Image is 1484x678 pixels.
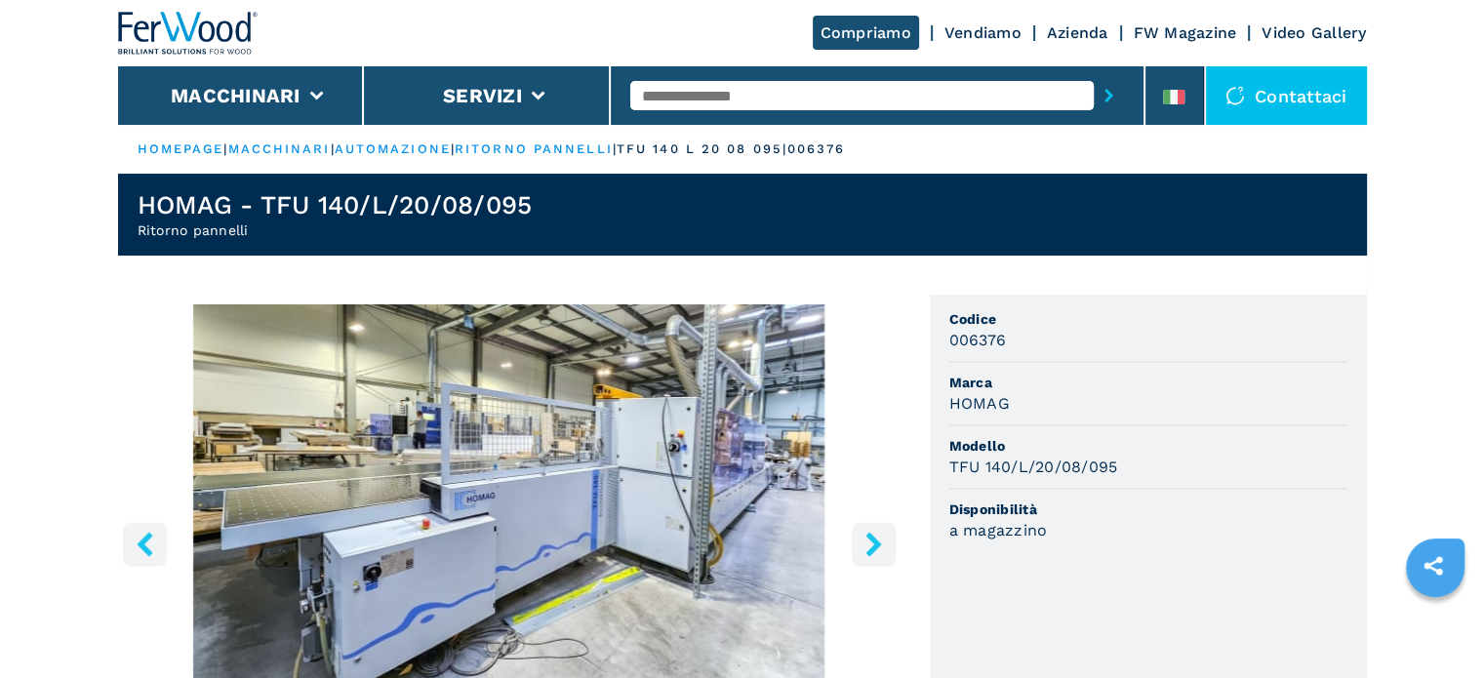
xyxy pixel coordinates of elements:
[123,522,167,566] button: left-button
[949,499,1347,519] span: Disponibilità
[1047,23,1108,42] a: Azienda
[1409,541,1458,590] a: sharethis
[138,141,224,156] a: HOMEPAGE
[335,141,451,156] a: automazione
[944,23,1022,42] a: Vendiamo
[949,519,1048,541] h3: a magazzino
[451,141,455,156] span: |
[138,220,533,240] h2: Ritorno pannelli
[949,436,1347,456] span: Modello
[949,392,1010,415] h3: HOMAG
[455,141,613,156] a: ritorno pannelli
[1262,23,1366,42] a: Video Gallery
[228,141,331,156] a: macchinari
[1094,73,1124,118] button: submit-button
[171,84,301,107] button: Macchinari
[1206,66,1367,125] div: Contattaci
[118,12,259,55] img: Ferwood
[1225,86,1245,105] img: Contattaci
[949,456,1118,478] h3: TFU 140/L/20/08/095
[617,140,787,158] p: tfu 140 l 20 08 095 |
[1134,23,1237,42] a: FW Magazine
[1401,590,1469,663] iframe: Chat
[852,522,896,566] button: right-button
[331,141,335,156] span: |
[813,16,919,50] a: Compriamo
[223,141,227,156] span: |
[613,141,617,156] span: |
[138,189,533,220] h1: HOMAG - TFU 140/L/20/08/095
[443,84,522,107] button: Servizi
[949,329,1007,351] h3: 006376
[949,373,1347,392] span: Marca
[787,140,846,158] p: 006376
[949,309,1347,329] span: Codice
